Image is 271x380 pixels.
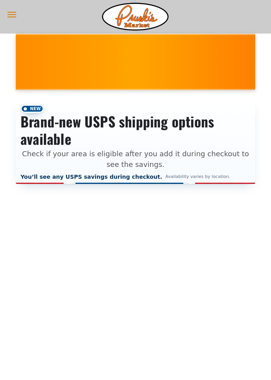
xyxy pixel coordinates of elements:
span: You’ll see any USPS savings during checkout. [21,174,162,180]
p: Check if your area is eligible after you add it during checkout to see the savings. [21,148,250,170]
h3: Brand-new USPS shipping options available [21,113,250,148]
span: Availability varies by location. [166,174,230,179]
span: New [21,105,44,113]
div: Shipping options announcement [16,100,255,184]
button: menu [4,7,20,22]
